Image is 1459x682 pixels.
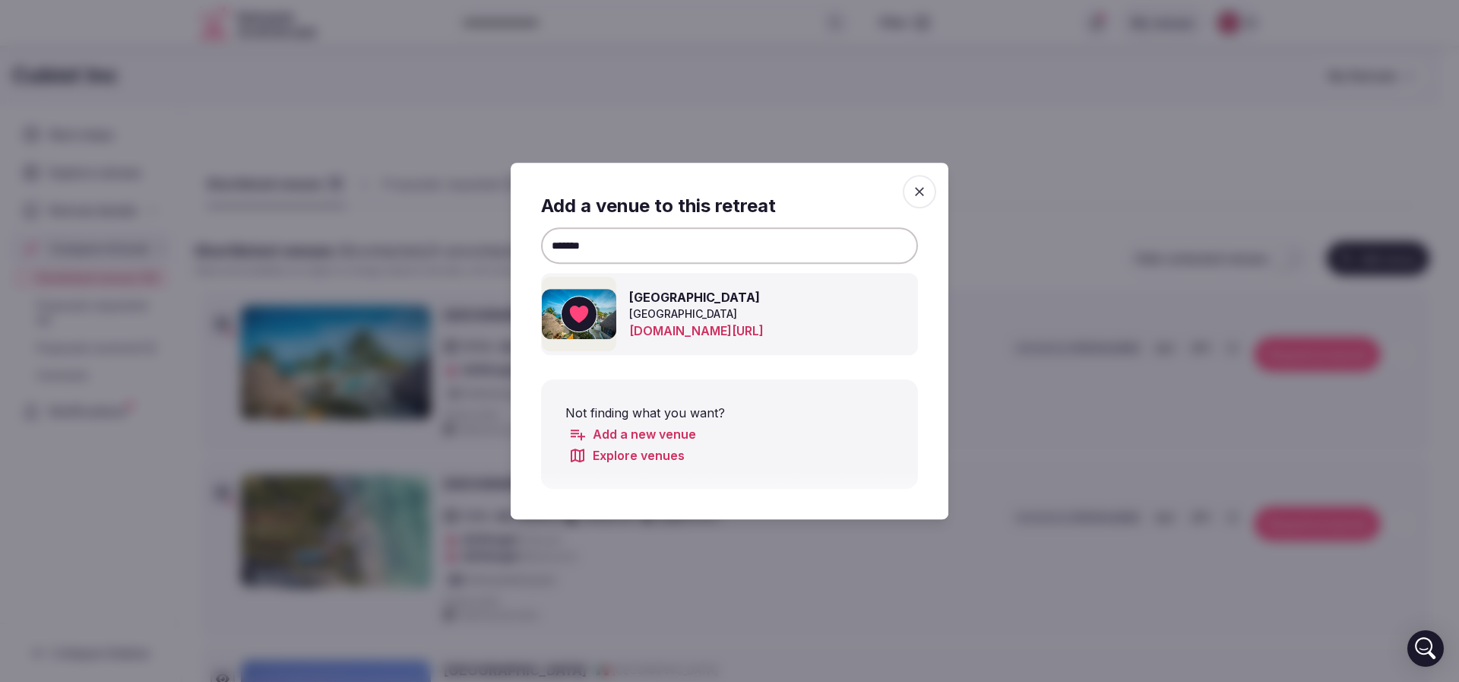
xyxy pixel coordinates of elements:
[568,425,696,443] a: Add a new venue
[629,289,872,307] h3: [GEOGRAPHIC_DATA]
[629,322,824,340] a: [DOMAIN_NAME][URL]
[565,404,894,422] p: Not finding what you want?
[629,307,872,322] p: [GEOGRAPHIC_DATA]
[541,193,918,219] h2: Add a venue to this retreat
[568,446,685,465] a: Explore venues
[542,290,616,339] img: Mahekal Beach Resort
